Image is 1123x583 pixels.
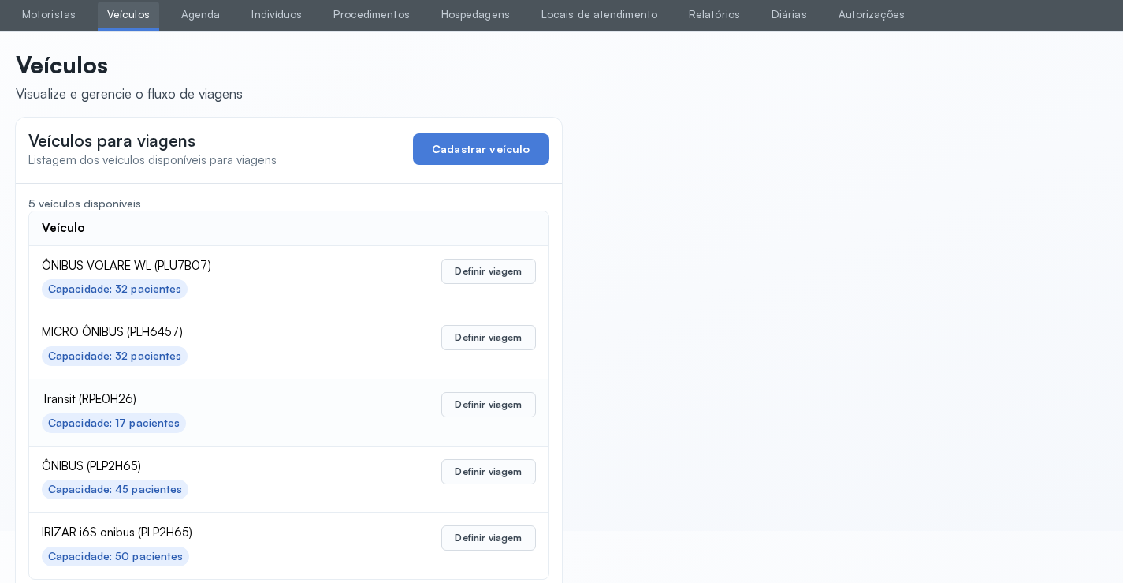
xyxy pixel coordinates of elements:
[16,85,243,102] div: Visualize e gerencie o fluxo de viagens
[48,550,183,563] div: Capacidade: 50 pacientes
[48,349,181,363] div: Capacidade: 32 pacientes
[441,525,535,551] button: Definir viagem
[42,459,339,474] span: ÔNIBUS (PLP2H65)
[532,2,667,28] a: Locais de atendimento
[42,221,85,236] div: Veículo
[48,282,181,296] div: Capacidade: 32 pacientes
[172,2,230,28] a: Agenda
[28,196,549,211] div: 5 veículos disponíveis
[324,2,418,28] a: Procedimentos
[432,2,519,28] a: Hospedagens
[42,525,339,540] span: IRIZAR i6S onibus (PLP2H65)
[42,259,339,274] span: ÔNIBUS VOLARE WL (PLU7B07)
[679,2,749,28] a: Relatórios
[441,259,535,284] button: Definir viagem
[42,392,339,407] span: Transit (RPE0H26)
[48,417,180,430] div: Capacidade: 17 pacientes
[829,2,914,28] a: Autorizações
[762,2,816,28] a: Diárias
[42,325,339,340] span: MICRO ÔNIBUS (PLH6457)
[441,392,535,417] button: Definir viagem
[98,2,159,28] a: Veículos
[441,459,535,484] button: Definir viagem
[441,325,535,350] button: Definir viagem
[16,50,243,79] p: Veículos
[413,133,549,165] button: Cadastrar veículo
[48,483,182,496] div: Capacidade: 45 pacientes
[13,2,85,28] a: Motoristas
[28,130,195,151] span: Veículos para viagens
[28,152,277,167] span: Listagem dos veículos disponíveis para viagens
[242,2,311,28] a: Indivíduos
